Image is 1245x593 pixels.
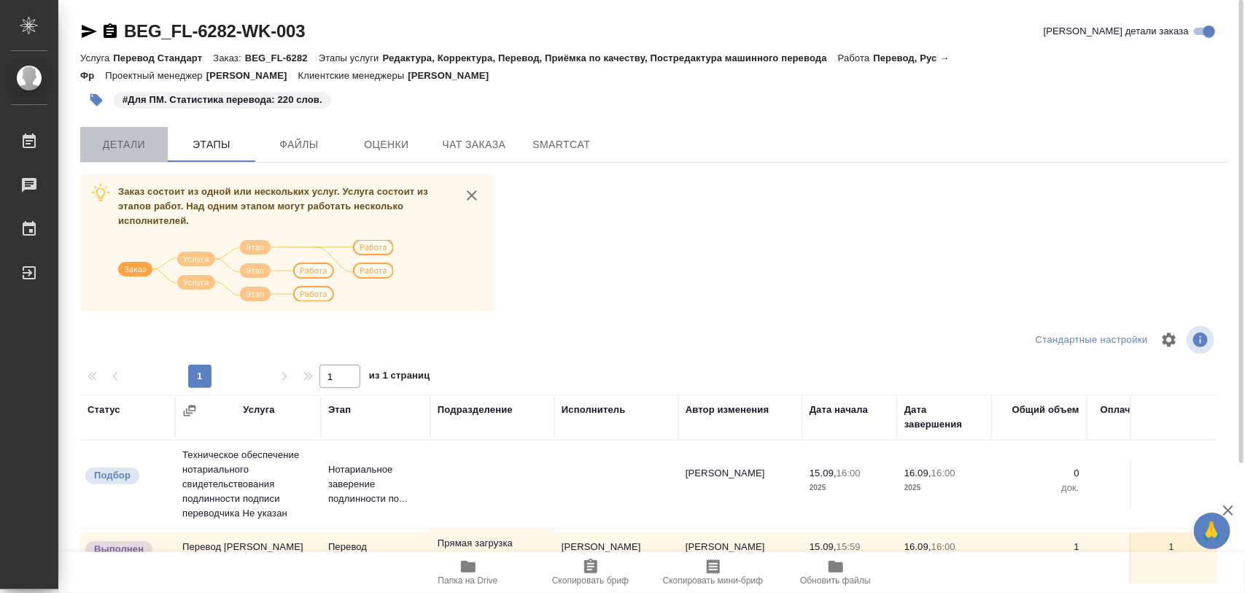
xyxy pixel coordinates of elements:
[931,541,955,552] p: 16:00
[101,23,119,40] button: Скопировать ссылку
[243,403,274,417] div: Услуга
[182,403,197,418] button: Сгруппировать
[1044,24,1189,39] span: [PERSON_NAME] детали заказа
[112,93,333,105] span: Для ПМ. Статистика перевода: 220 слов.
[527,136,597,154] span: SmartCat
[1094,481,1174,495] p: док.
[175,441,321,528] td: Техническое обеспечение нотариального свидетельствования подлинности подписи переводчика Не указан
[999,540,1079,554] p: 1
[530,552,652,593] button: Скопировать бриф
[1194,513,1230,549] button: 🙏
[838,53,874,63] p: Работа
[678,532,802,584] td: [PERSON_NAME]
[80,84,112,116] button: Добавить тэг
[408,70,500,81] p: [PERSON_NAME]
[810,403,868,417] div: Дата начала
[94,468,131,483] p: Подбор
[94,542,144,557] p: Выполнен
[1094,540,1174,554] p: 1
[352,136,422,154] span: Оценки
[775,552,897,593] button: Обновить файлы
[904,403,985,432] div: Дата завершения
[105,70,206,81] p: Проектный менеджер
[124,21,305,41] a: BEG_FL-6282-WK-003
[383,53,838,63] p: Редактура, Корректура, Перевод, Приёмка по качеству, Постредактура машинного перевода
[552,575,629,586] span: Скопировать бриф
[407,552,530,593] button: Папка на Drive
[800,575,871,586] span: Обновить файлы
[810,468,837,478] p: 15.09,
[80,53,113,63] p: Услуга
[562,403,626,417] div: Исполнитель
[663,575,763,586] span: Скопировать мини-бриф
[430,529,554,587] td: Прямая загрузка (шаблонные документы)
[678,459,802,510] td: [PERSON_NAME]
[206,70,298,81] p: [PERSON_NAME]
[328,540,423,554] p: Перевод
[118,186,428,226] span: Заказ состоит из одной или нескольких услуг. Услуга состоит из этапов работ. Над одним этапом мог...
[1200,516,1225,546] span: 🙏
[80,23,98,40] button: Скопировать ссылку для ЯМессенджера
[837,468,861,478] p: 16:00
[213,53,244,63] p: Заказ:
[904,541,931,552] p: 16.09,
[439,136,509,154] span: Чат заказа
[438,403,513,417] div: Подразделение
[461,185,483,206] button: close
[123,93,322,107] p: #Для ПМ. Статистика перевода: 220 слов.
[837,541,861,552] p: 15:59
[1152,322,1187,357] span: Настроить таблицу
[264,136,334,154] span: Файлы
[113,53,213,63] p: Перевод Стандарт
[1094,403,1174,432] div: Оплачиваемый объем
[1094,466,1174,481] p: 0
[904,468,931,478] p: 16.09,
[328,403,351,417] div: Этап
[931,468,955,478] p: 16:00
[1032,329,1152,352] div: split button
[1187,326,1217,354] span: Посмотреть информацию
[328,462,423,506] p: Нотариальное заверение подлинности по...
[89,136,159,154] span: Детали
[810,541,837,552] p: 15.09,
[999,481,1079,495] p: док.
[554,532,678,584] td: [PERSON_NAME]
[652,552,775,593] button: Скопировать мини-бриф
[904,481,985,495] p: 2025
[175,532,321,584] td: Перевод [PERSON_NAME] → Фр
[319,53,383,63] p: Этапы услуги
[999,466,1079,481] p: 0
[686,403,769,417] div: Автор изменения
[810,481,890,495] p: 2025
[369,367,430,388] span: из 1 страниц
[298,70,408,81] p: Клиентские менеджеры
[177,136,247,154] span: Этапы
[438,575,498,586] span: Папка на Drive
[1012,403,1079,417] div: Общий объем
[88,403,120,417] div: Статус
[245,53,319,63] p: BEG_FL-6282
